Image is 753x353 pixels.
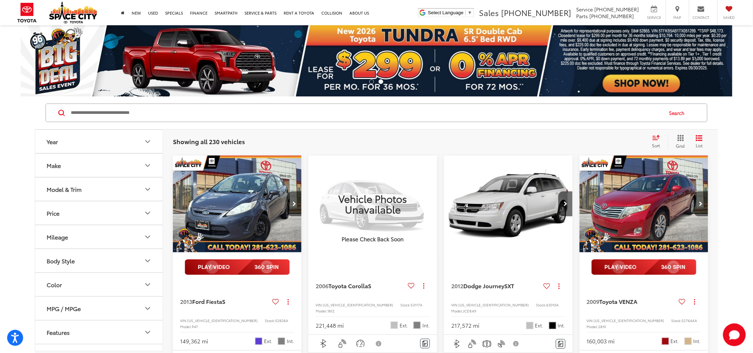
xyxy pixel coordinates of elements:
span: [PHONE_NUMBER] [590,12,634,20]
div: Model & Trim [47,186,81,193]
img: 2026 Toyota Tundra [21,25,732,96]
span: VIN: [587,318,594,323]
button: Comments [420,339,430,348]
span: S [368,281,371,290]
img: Keyless Entry [468,339,476,348]
div: Features [47,329,70,336]
span: dropdown dots [423,283,424,289]
div: 149,362 mi [180,337,208,345]
div: Mileage [143,233,152,241]
div: Year [143,137,152,146]
img: full motion video [185,259,290,275]
span: Silver Streak Mica [391,322,398,329]
button: FeaturesFeatures [35,321,163,344]
span: Model: [316,308,327,314]
span: Black [549,322,556,329]
span: [US_VEHICLE_IDENTIFICATION_NUMBER] [458,302,529,307]
img: Comments [422,341,428,347]
span: Ivory [685,338,692,345]
span: Gray [278,338,285,345]
span: JCDE49 [463,308,476,314]
a: 2009Toyota VENZA [587,297,676,305]
div: 160,003 mi [587,337,615,345]
span: Ford Fiesta [192,297,222,305]
div: MPG / MPGe [47,305,81,312]
a: VIEW_DETAILS [309,156,437,252]
span: Grid [676,143,685,149]
div: Model & Trim [143,185,152,194]
div: Mileage [47,233,68,240]
button: MakeMake [35,154,163,177]
a: 2006Toyota CorollaS [316,282,405,290]
span: Service [646,15,662,20]
span: Int. [694,338,701,344]
span: [US_VEHICLE_IDENTIFICATION_NUMBER] [187,318,258,323]
img: Cruise Control [356,339,365,348]
button: View Disclaimer [510,336,522,351]
button: Comments [556,339,565,349]
img: 2012 Dodge Journey SXT [444,156,573,253]
a: 2013Ford FiestaS [180,297,269,305]
span: 2810 [599,324,606,329]
img: full motion video [591,259,696,275]
span: Int. [287,338,294,344]
span: Contact [693,15,710,20]
a: Select Language​ [428,10,472,15]
span: Model: [451,308,463,314]
span: Dark Charcoal [414,322,421,329]
div: 221,448 mi [316,321,344,330]
button: Actions [553,280,565,292]
div: MPG / MPGe [143,304,152,313]
div: Color [47,281,62,288]
span: P4T [192,324,198,329]
span: Select Language [428,10,464,15]
img: Satellite Radio [497,339,506,348]
a: 2012Dodge JourneySXT [451,282,541,290]
span: Toyota VENZA [600,297,638,305]
button: Search [663,104,695,122]
span: Showing all 230 vehicles [173,137,245,146]
div: Make [143,161,152,170]
span: Saved [721,15,737,20]
div: Make [47,162,61,169]
div: Color [143,280,152,289]
div: 217,572 mi [451,321,479,330]
span: Toyota Corolla [328,281,368,290]
span: Int. [422,322,430,329]
span: Violet Gray [255,338,262,345]
div: 2013 Ford Fiesta S 0 [173,156,302,252]
span: Stock: [536,302,546,307]
img: Bluetooth® [319,339,328,348]
span: Ext. [264,338,273,344]
span: SXT [504,281,514,290]
span: 2013 [180,297,192,305]
button: ColorColor [35,273,163,296]
span: Model: [587,324,599,329]
span: 2009 [587,297,600,305]
span: List [696,142,703,148]
button: View Disclaimer [371,336,387,351]
span: 53117A [411,302,422,307]
div: Body Style [47,257,75,264]
input: Search by Make, Model, or Keyword [70,104,663,121]
span: VIN: [451,302,458,307]
span: dropdown dots [559,283,560,289]
img: Keyless Entry [338,339,347,348]
span: Map [670,15,685,20]
span: Stock: [672,318,682,323]
span: VIN: [180,318,187,323]
div: 2012 Dodge Journey SXT 0 [444,156,573,252]
button: Body StyleBody Style [35,249,163,272]
button: List View [690,135,708,149]
span: [PHONE_NUMBER] [501,7,572,18]
div: Body Style [143,257,152,265]
button: Actions [417,279,430,292]
div: Features [143,328,152,337]
span: [US_VEHICLE_IDENTIFICATION_NUMBER] [594,318,664,323]
span: Ext. [400,322,408,329]
button: YearYear [35,130,163,153]
span: Ext. [535,322,544,329]
img: Vehicle Photos Unavailable Please Check Back Soon [309,156,437,252]
span: 52826A [275,318,288,323]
